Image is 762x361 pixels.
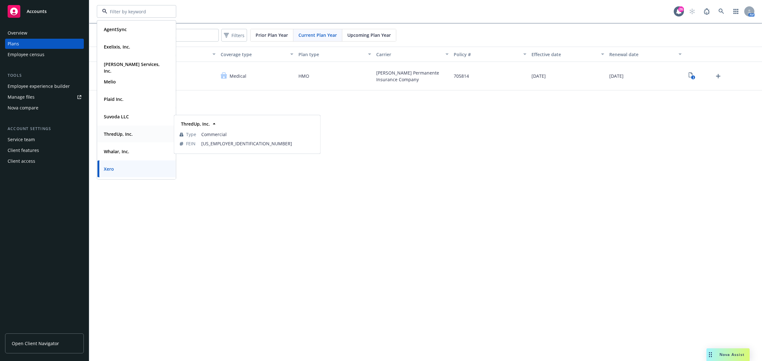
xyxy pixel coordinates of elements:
[376,69,449,83] span: [PERSON_NAME] Permanente Insurance Company
[221,51,286,58] div: Coverage type
[8,156,35,166] div: Client access
[347,32,391,38] span: Upcoming Plan Year
[8,28,27,38] div: Overview
[531,51,597,58] div: Effective date
[719,352,745,357] span: Nova Assist
[529,47,607,62] button: Effective date
[8,103,38,113] div: Nova compare
[5,28,84,38] a: Overview
[181,121,210,127] strong: ThredUp, Inc.
[230,73,246,79] span: Medical
[104,79,116,85] strong: Melio
[256,32,288,38] span: Prior Plan Year
[218,47,296,62] button: Coverage type
[730,5,742,18] a: Switch app
[609,73,624,79] span: [DATE]
[5,81,84,91] a: Employee experience builder
[451,47,529,62] button: Policy #
[5,126,84,132] div: Account settings
[104,148,129,154] strong: Whalar, Inc.
[104,166,114,172] strong: Xero
[107,8,163,15] input: Filter by keyword
[8,49,44,60] div: Employee census
[8,81,70,91] div: Employee experience builder
[298,32,337,38] span: Current Plan Year
[8,39,19,49] div: Plans
[609,51,675,58] div: Renewal date
[706,348,714,361] div: Drag to move
[221,29,247,42] button: Filters
[687,71,697,81] a: View Plan Documents
[706,348,750,361] button: Nova Assist
[713,71,723,81] a: Upload Plan Documents
[104,96,124,102] strong: Plaid Inc.
[531,73,546,79] span: [DATE]
[715,5,728,18] a: Search
[5,72,84,79] div: Tools
[8,145,39,155] div: Client features
[104,26,127,32] strong: AgentSync
[8,92,35,102] div: Manage files
[231,32,244,39] span: Filters
[223,31,246,40] span: Filters
[296,47,374,62] button: Plan type
[678,6,684,12] div: 26
[201,140,315,147] span: [US_EMPLOYER_IDENTIFICATION_NUMBER]
[454,73,469,79] span: 705814
[376,51,442,58] div: Carrier
[692,75,694,80] text: 3
[8,135,35,145] div: Service team
[27,9,47,14] span: Accounts
[5,39,84,49] a: Plans
[186,131,196,138] span: Type
[700,5,713,18] a: Report a Bug
[5,156,84,166] a: Client access
[201,131,315,138] span: Commercial
[104,61,160,74] strong: [PERSON_NAME] Services, Inc.
[104,44,130,50] strong: Exelixis, Inc.
[454,51,519,58] div: Policy #
[374,47,451,62] button: Carrier
[5,145,84,155] a: Client features
[5,49,84,60] a: Employee census
[298,51,364,58] div: Plan type
[5,92,84,102] a: Manage files
[5,135,84,145] a: Service team
[104,131,133,137] strong: ThredUp, Inc.
[186,140,196,147] span: FEIN
[607,47,685,62] button: Renewal date
[104,114,129,120] strong: Suvoda LLC
[298,73,309,79] span: HMO
[12,340,59,347] span: Open Client Navigator
[5,103,84,113] a: Nova compare
[5,3,84,20] a: Accounts
[686,5,698,18] a: Start snowing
